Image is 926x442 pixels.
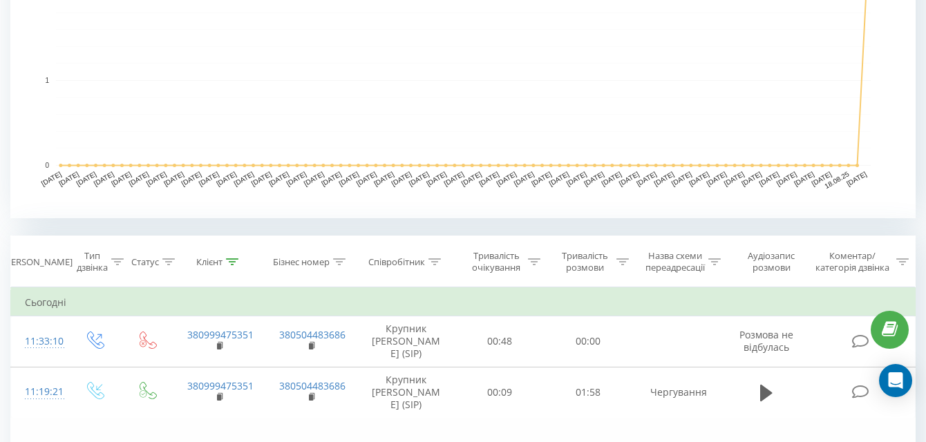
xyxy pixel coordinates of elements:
[57,170,80,187] text: [DATE]
[688,170,710,187] text: [DATE]
[355,170,378,187] text: [DATE]
[879,364,912,397] div: Open Intercom Messenger
[618,170,641,187] text: [DATE]
[810,170,833,187] text: [DATE]
[544,316,632,367] td: 00:00
[442,170,465,187] text: [DATE]
[723,170,746,187] text: [DATE]
[565,170,588,187] text: [DATE]
[303,170,325,187] text: [DATE]
[547,170,570,187] text: [DATE]
[273,256,330,268] div: Бізнес номер
[739,328,793,354] span: Розмова не відбулась
[390,170,413,187] text: [DATE]
[530,170,553,187] text: [DATE]
[456,367,545,418] td: 00:09
[279,379,346,392] a: 380504483686
[460,170,483,187] text: [DATE]
[25,378,53,405] div: 11:19:21
[267,170,290,187] text: [DATE]
[368,256,425,268] div: Співробітник
[670,170,693,187] text: [DATE]
[180,170,202,187] text: [DATE]
[93,170,115,187] text: [DATE]
[456,316,545,367] td: 00:48
[215,170,238,187] text: [DATE]
[337,170,360,187] text: [DATE]
[372,170,395,187] text: [DATE]
[11,289,916,316] td: Сьогодні
[77,250,108,273] div: Тип дзвінка
[198,170,220,187] text: [DATE]
[600,170,623,187] text: [DATE]
[645,250,705,273] div: Назва схеми переадресації
[196,256,223,268] div: Клієнт
[110,170,133,187] text: [DATE]
[145,170,168,187] text: [DATE]
[775,170,798,187] text: [DATE]
[583,170,605,187] text: [DATE]
[757,170,780,187] text: [DATE]
[187,379,254,392] a: 380999475351
[45,162,49,169] text: 0
[408,170,431,187] text: [DATE]
[513,170,536,187] text: [DATE]
[425,170,448,187] text: [DATE]
[357,316,455,367] td: Крупник [PERSON_NAME] (SIP)
[279,328,346,341] a: 380504483686
[75,170,97,187] text: [DATE]
[740,170,763,187] text: [DATE]
[45,77,49,84] text: 1
[845,170,868,187] text: [DATE]
[131,256,159,268] div: Статус
[320,170,343,187] text: [DATE]
[3,256,73,268] div: [PERSON_NAME]
[823,170,851,190] text: 18.08.25
[469,250,525,273] div: Тривалість очікування
[812,250,893,273] div: Коментар/категорія дзвінка
[25,328,53,355] div: 11:33:10
[232,170,255,187] text: [DATE]
[40,170,63,187] text: [DATE]
[127,170,150,187] text: [DATE]
[478,170,500,187] text: [DATE]
[793,170,815,187] text: [DATE]
[495,170,518,187] text: [DATE]
[357,367,455,418] td: Крупник [PERSON_NAME] (SIP)
[556,250,613,273] div: Тривалість розмови
[737,250,806,273] div: Аудіозапис розмови
[652,170,675,187] text: [DATE]
[544,367,632,418] td: 01:58
[250,170,273,187] text: [DATE]
[162,170,185,187] text: [DATE]
[187,328,254,341] a: 380999475351
[635,170,658,187] text: [DATE]
[632,367,724,418] td: Чергування
[285,170,308,187] text: [DATE]
[705,170,728,187] text: [DATE]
